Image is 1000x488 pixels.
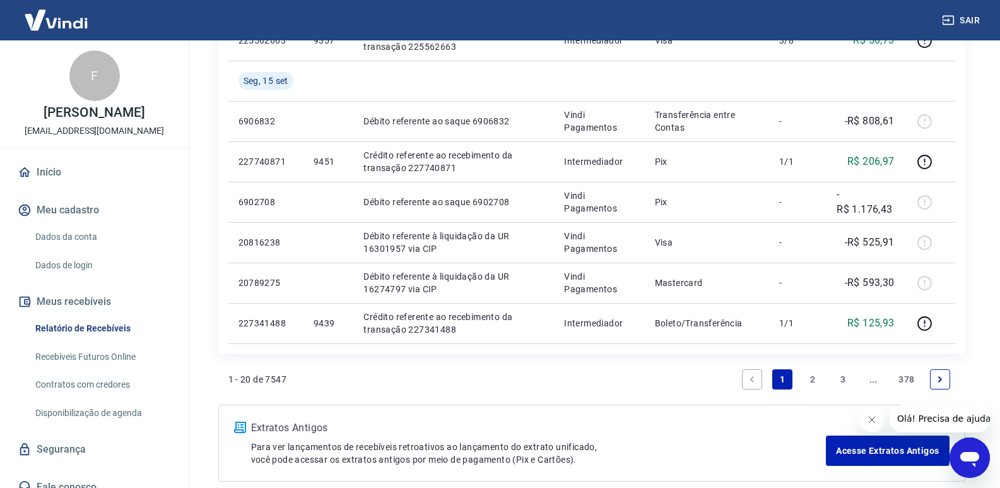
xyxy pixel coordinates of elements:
a: Page 3 [833,369,853,390]
a: Contratos com credores [30,372,174,398]
p: - [779,236,816,249]
div: F [69,51,120,101]
p: Boleto/Transferência [655,317,759,330]
a: Relatório de Recebíveis [30,316,174,342]
button: Meus recebíveis [15,288,174,316]
p: Débito referente à liquidação da UR 16274797 via CIP [363,270,544,295]
a: Page 2 [803,369,823,390]
p: Crédito referente ao recebimento da transação 225562663 [363,28,544,53]
p: 9439 [314,317,343,330]
p: [PERSON_NAME] [44,106,144,119]
a: Page 378 [893,369,919,390]
p: Débito referente ao saque 6906832 [363,115,544,128]
p: 1/1 [779,317,816,330]
p: Visa [655,236,759,249]
a: Previous page [742,369,762,390]
p: Intermediador [564,155,634,168]
p: Débito referente à liquidação da UR 16301957 via CIP [363,230,544,255]
ul: Pagination [737,364,955,395]
p: 20816238 [238,236,293,249]
a: Next page [930,369,950,390]
p: - [779,115,816,128]
p: 1 - 20 de 7547 [228,373,287,386]
a: Segurança [15,436,174,463]
a: Page 1 is your current page [772,369,792,390]
p: Vindi Pagamentos [564,230,634,255]
button: Sair [939,9,985,32]
p: Extratos Antigos [251,420,826,436]
span: Olá! Precisa de ajuda? [8,9,106,19]
p: - [779,277,816,289]
img: ícone [234,422,246,433]
p: -R$ 1.176,43 [837,187,894,217]
span: Seg, 15 set [244,74,288,87]
p: 6906832 [238,115,293,128]
a: Dados de login [30,253,174,278]
a: Disponibilização de agenda [30,400,174,426]
img: Vindi [15,1,97,39]
p: Para ver lançamentos de recebíveis retroativos ao lançamento do extrato unificado, você pode aces... [251,441,826,466]
p: -R$ 808,61 [845,114,895,129]
p: [EMAIL_ADDRESS][DOMAIN_NAME] [25,124,164,138]
p: Intermediador [564,34,634,47]
iframe: Botão para abrir a janela de mensagens [950,437,990,478]
a: Jump forward [863,369,883,390]
p: 3/8 [779,34,816,47]
p: Transferência entre Contas [655,109,759,134]
p: -R$ 525,91 [845,235,895,250]
p: -R$ 593,30 [845,275,895,290]
p: 225562663 [238,34,293,47]
p: 1/1 [779,155,816,168]
p: Crédito referente ao recebimento da transação 227341488 [363,311,544,336]
p: Vindi Pagamentos [564,109,634,134]
a: Acesse Extratos Antigos [826,436,949,466]
p: Vindi Pagamentos [564,270,634,295]
p: Débito referente ao saque 6902708 [363,196,544,208]
p: 9357 [314,34,343,47]
p: R$ 125,93 [847,316,895,331]
a: Recebíveis Futuros Online [30,344,174,370]
p: Pix [655,196,759,208]
p: R$ 206,97 [847,154,895,169]
a: Dados da conta [30,224,174,250]
p: 20789275 [238,277,293,289]
iframe: Mensagem da empresa [890,405,990,432]
p: Intermediador [564,317,634,330]
p: R$ 50,73 [853,33,894,48]
p: 227341488 [238,317,293,330]
iframe: Fechar mensagem [859,407,885,432]
a: Início [15,158,174,186]
p: 6902708 [238,196,293,208]
p: Visa [655,34,759,47]
p: Vindi Pagamentos [564,189,634,215]
p: Mastercard [655,277,759,289]
p: 227740871 [238,155,293,168]
p: Crédito referente ao recebimento da transação 227740871 [363,149,544,174]
p: - [779,196,816,208]
p: 9451 [314,155,343,168]
button: Meu cadastro [15,196,174,224]
p: Pix [655,155,759,168]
